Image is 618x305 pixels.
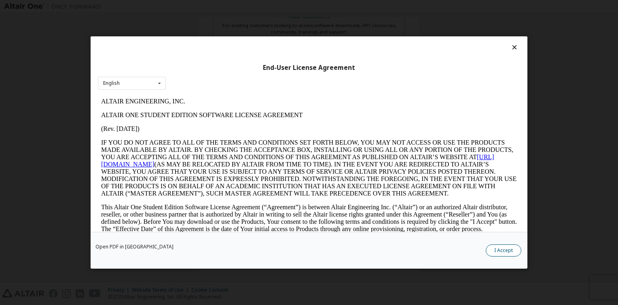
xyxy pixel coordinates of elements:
a: Open PDF in [GEOGRAPHIC_DATA] [95,244,174,249]
p: This Altair One Student Edition Software License Agreement (“Agreement”) is between Altair Engine... [3,109,419,138]
p: ALTAIR ENGINEERING, INC. [3,3,419,11]
button: I Accept [486,244,521,257]
p: (Rev. [DATE]) [3,31,419,38]
div: End-User License Agreement [98,64,520,72]
p: IF YOU DO NOT AGREE TO ALL OF THE TERMS AND CONDITIONS SET FORTH BELOW, YOU MAY NOT ACCESS OR USE... [3,44,419,103]
p: ALTAIR ONE STUDENT EDITION SOFTWARE LICENSE AGREEMENT [3,17,419,24]
a: [URL][DOMAIN_NAME] [3,59,396,73]
div: English [103,81,120,86]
